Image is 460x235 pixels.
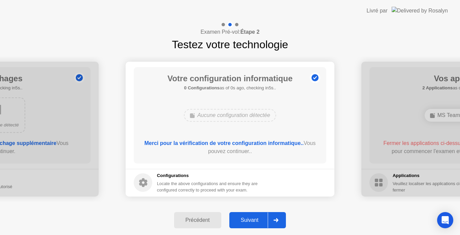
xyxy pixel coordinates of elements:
div: Vous pouvez continuer.. [143,139,317,155]
div: Aucune configuration détectée [184,109,276,122]
div: Précédent [176,217,219,223]
b: Étape 2 [240,29,260,35]
div: Suivant [231,217,268,223]
h1: Testez votre technologie [172,36,288,53]
button: Précédent [174,212,221,228]
h4: Examen Pré-vol: [200,28,259,36]
h1: Votre configuration informatique [167,72,293,85]
div: Locate the above configurations and ensure they are configured correctly to proceed with your exam. [157,180,259,193]
div: Open Intercom Messenger [437,212,453,228]
div: Livré par [367,7,388,15]
b: Merci pour la vérification de votre configuration informatique.. [144,140,304,146]
button: Suivant [229,212,286,228]
h5: as of 0s ago, checking in5s.. [167,85,293,91]
h5: Configurations [157,172,259,179]
img: Delivered by Rosalyn [392,7,448,14]
b: 0 Configurations [184,85,220,90]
